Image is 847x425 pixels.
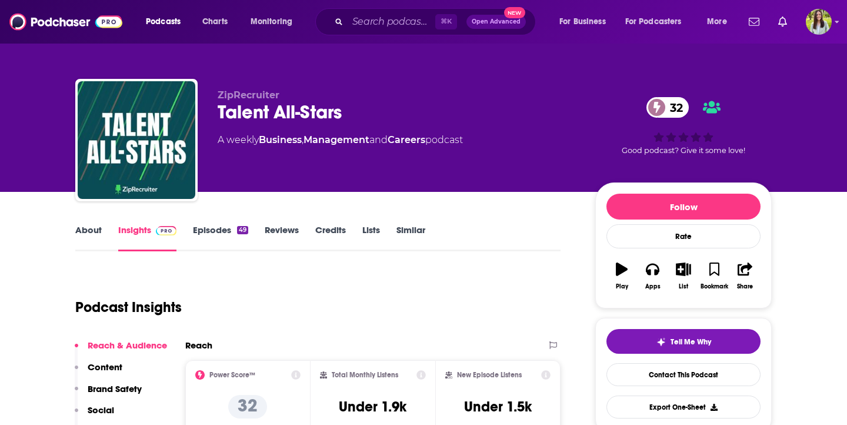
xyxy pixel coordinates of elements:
[595,89,772,162] div: 32Good podcast? Give it some love!
[369,134,388,145] span: and
[504,7,525,18] span: New
[156,226,176,235] img: Podchaser Pro
[138,12,196,31] button: open menu
[88,404,114,416] p: Social
[806,9,832,35] img: User Profile
[9,11,122,33] img: Podchaser - Follow, Share and Rate Podcasts
[699,255,729,297] button: Bookmark
[237,226,248,234] div: 49
[146,14,181,30] span: Podcasts
[559,14,606,30] span: For Business
[679,283,688,290] div: List
[668,255,699,297] button: List
[618,12,699,31] button: open menu
[606,224,761,248] div: Rate
[472,19,521,25] span: Open Advanced
[88,340,167,351] p: Reach & Audience
[259,134,302,145] a: Business
[388,134,425,145] a: Careers
[88,361,122,373] p: Content
[218,133,463,147] div: A weekly podcast
[75,361,122,383] button: Content
[606,363,761,386] a: Contact This Podcast
[195,12,235,31] a: Charts
[730,255,761,297] button: Share
[806,9,832,35] span: Logged in as meaghanyoungblood
[699,12,742,31] button: open menu
[616,283,628,290] div: Play
[606,255,637,297] button: Play
[466,15,526,29] button: Open AdvancedNew
[202,14,228,30] span: Charts
[209,371,255,379] h2: Power Score™
[218,89,279,101] span: ZipRecruiter
[265,224,299,251] a: Reviews
[185,340,212,351] h2: Reach
[332,371,398,379] h2: Total Monthly Listens
[251,14,292,30] span: Monitoring
[646,97,689,118] a: 32
[806,9,832,35] button: Show profile menu
[707,14,727,30] span: More
[435,14,457,29] span: ⌘ K
[625,14,682,30] span: For Podcasters
[304,134,369,145] a: Management
[75,224,102,251] a: About
[339,398,406,416] h3: Under 1.9k
[656,337,666,347] img: tell me why sparkle
[637,255,668,297] button: Apps
[118,224,176,251] a: InsightsPodchaser Pro
[75,298,182,316] h1: Podcast Insights
[362,224,380,251] a: Lists
[75,340,167,361] button: Reach & Audience
[242,12,308,31] button: open menu
[701,283,728,290] div: Bookmark
[671,337,711,347] span: Tell Me Why
[348,12,435,31] input: Search podcasts, credits, & more...
[737,283,753,290] div: Share
[78,81,195,199] img: Talent All-Stars
[88,383,142,394] p: Brand Safety
[645,283,661,290] div: Apps
[551,12,621,31] button: open menu
[622,146,745,155] span: Good podcast? Give it some love!
[658,97,689,118] span: 32
[744,12,764,32] a: Show notifications dropdown
[606,396,761,419] button: Export One-Sheet
[193,224,248,251] a: Episodes49
[75,383,142,405] button: Brand Safety
[326,8,547,35] div: Search podcasts, credits, & more...
[302,134,304,145] span: ,
[606,329,761,354] button: tell me why sparkleTell Me Why
[606,194,761,220] button: Follow
[396,224,425,251] a: Similar
[228,395,267,419] p: 32
[457,371,522,379] h2: New Episode Listens
[464,398,532,416] h3: Under 1.5k
[773,12,792,32] a: Show notifications dropdown
[315,224,346,251] a: Credits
